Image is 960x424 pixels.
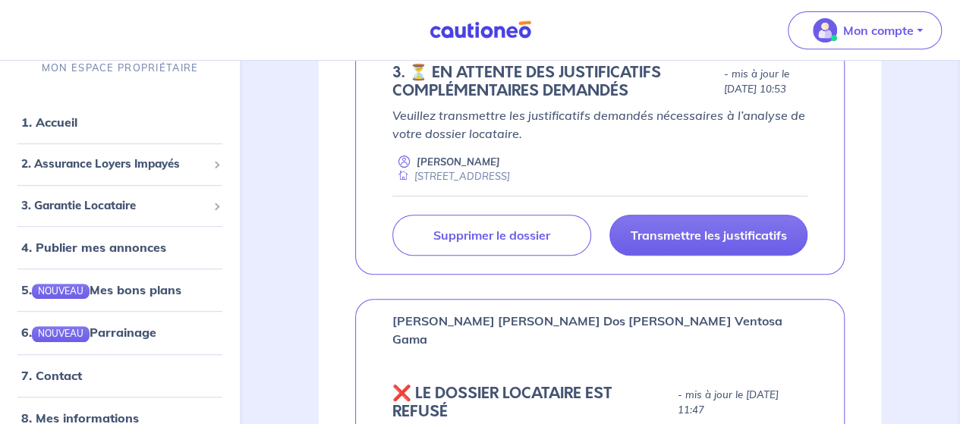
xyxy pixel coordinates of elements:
[21,197,207,215] span: 3. Garantie Locataire
[788,11,942,49] button: illu_account_valid_menu.svgMon compte
[392,215,590,256] a: Supprimer le dossier
[6,317,234,347] div: 6.NOUVEAUParrainage
[423,20,537,39] img: Cautioneo
[6,191,234,221] div: 3. Garantie Locataire
[6,275,234,305] div: 5.NOUVEAUMes bons plans
[392,64,718,100] h5: 3. ⏳️️ EN ATTENTE DES JUSTIFICATIFS COMPLÉMENTAIRES DEMANDÉS
[392,64,807,100] div: state: DOCUMENTS-INCOMPLETE, Context: NEW,CHOOSE-CERTIFICATE,ALONE,LESSOR-DOCUMENTS
[42,61,198,75] p: MON ESPACE PROPRIÉTAIRE
[843,21,914,39] p: Mon compte
[433,228,550,243] p: Supprimer le dossier
[392,312,807,348] p: [PERSON_NAME] [PERSON_NAME] Dos [PERSON_NAME] Ventosa Gama
[21,367,82,382] a: 7. Contact
[417,155,500,169] p: [PERSON_NAME]
[392,385,807,421] div: state: REJECTED, Context: NEW,CHOOSE-CERTIFICATE,RELATIONSHIP,LESSOR-DOCUMENTS
[392,385,671,421] h5: ❌️️ LE DOSSIER LOCATAIRE EST REFUSÉ
[813,18,837,42] img: illu_account_valid_menu.svg
[630,228,786,243] p: Transmettre les justificatifs
[6,232,234,262] div: 4. Publier mes annonces
[21,325,156,340] a: 6.NOUVEAUParrainage
[21,240,166,255] a: 4. Publier mes annonces
[21,282,181,297] a: 5.NOUVEAUMes bons plans
[6,360,234,390] div: 7. Contact
[392,169,510,184] div: [STREET_ADDRESS]
[6,149,234,179] div: 2. Assurance Loyers Impayés
[609,215,807,256] a: Transmettre les justificatifs
[392,106,807,143] p: Veuillez transmettre les justificatifs demandés nécessaires à l’analyse de votre dossier locataire.
[677,388,807,418] p: - mis à jour le [DATE] 11:47
[21,115,77,130] a: 1. Accueil
[724,67,807,97] p: - mis à jour le [DATE] 10:53
[6,107,234,137] div: 1. Accueil
[21,155,207,173] span: 2. Assurance Loyers Impayés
